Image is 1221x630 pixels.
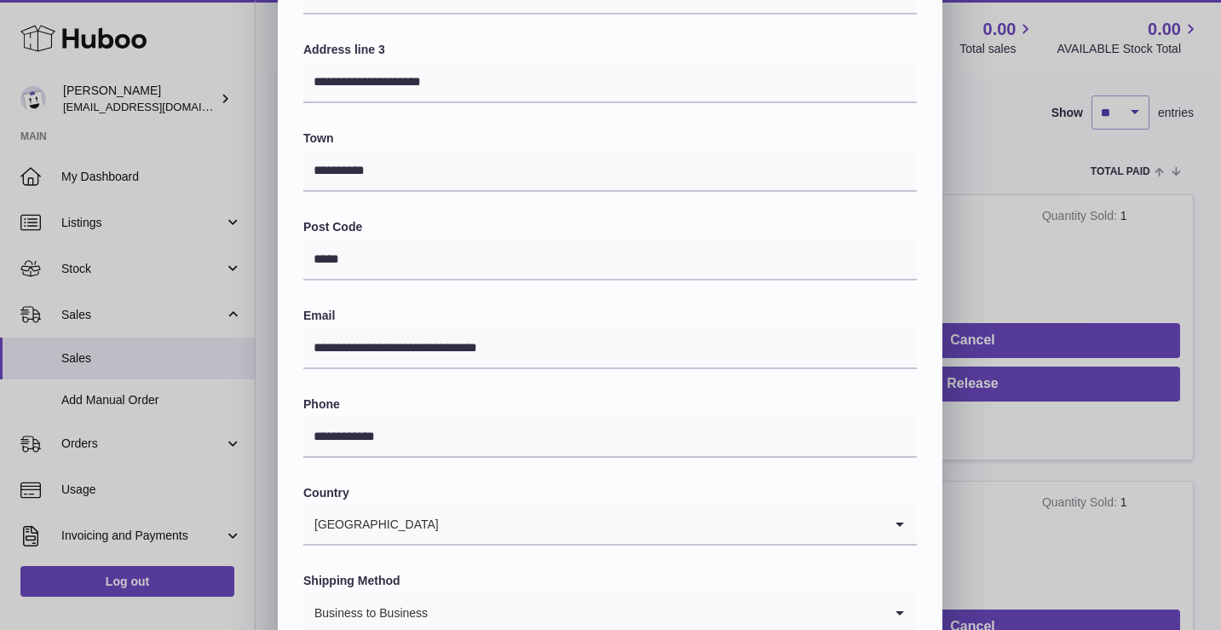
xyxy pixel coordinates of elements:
[303,505,440,544] span: [GEOGRAPHIC_DATA]
[440,505,883,544] input: Search for option
[303,308,917,324] label: Email
[303,485,917,501] label: Country
[303,219,917,235] label: Post Code
[303,396,917,413] label: Phone
[303,505,917,546] div: Search for option
[303,42,917,58] label: Address line 3
[303,130,917,147] label: Town
[303,573,917,589] label: Shipping Method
